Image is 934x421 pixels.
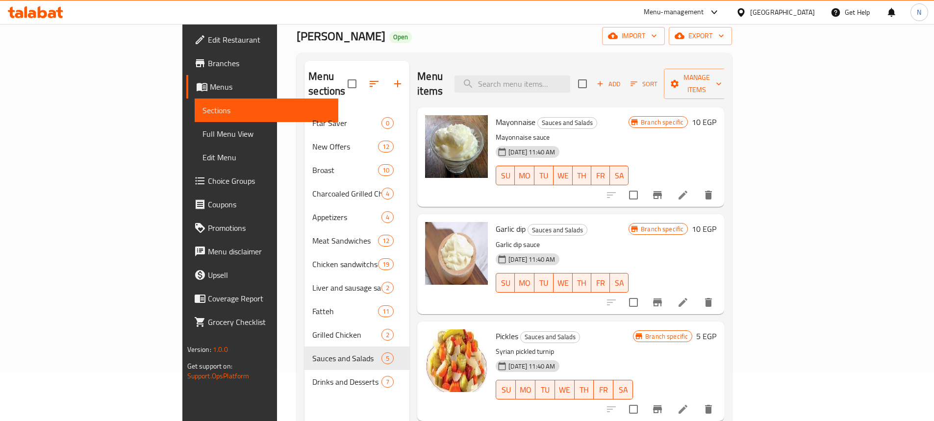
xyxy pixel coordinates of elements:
[202,151,330,163] span: Edit Menu
[579,383,590,397] span: TH
[614,169,625,183] span: SA
[692,222,716,236] h6: 10 EGP
[312,117,381,129] div: Ftar Saver
[379,260,393,269] span: 19
[595,78,622,90] span: Add
[304,111,409,135] div: Ftar Saver0
[304,370,409,394] div: Drinks and Desserts7
[520,331,580,343] div: Sauces and Salads
[554,166,573,185] button: WE
[594,380,613,399] button: FR
[521,331,580,343] span: Sauces and Salads
[614,276,625,290] span: SA
[538,276,549,290] span: TU
[304,107,409,397] nav: Menu sections
[623,292,644,313] span: Select to update
[595,276,606,290] span: FR
[312,352,381,364] span: Sauces and Salads
[515,273,534,293] button: MO
[496,166,515,185] button: SU
[208,269,330,281] span: Upsell
[505,362,559,371] span: [DATE] 11:40 AM
[598,383,609,397] span: FR
[557,276,569,290] span: WE
[312,164,378,176] span: Broast
[623,185,644,205] span: Select to update
[637,118,687,127] span: Branch specific
[646,183,669,207] button: Branch-specific-item
[304,229,409,252] div: Meat Sandwiches12
[304,135,409,158] div: New Offers12
[312,376,381,388] span: Drinks and Desserts
[573,273,591,293] button: TH
[382,213,393,222] span: 4
[537,117,597,129] div: Sauces and Salads
[312,211,381,223] span: Appetizers
[520,383,531,397] span: MO
[591,273,610,293] button: FR
[677,189,689,201] a: Edit menu item
[379,166,393,175] span: 10
[535,380,555,399] button: TU
[381,211,394,223] div: items
[186,169,338,193] a: Choice Groups
[425,222,488,285] img: Garlic dip
[577,276,587,290] span: TH
[195,122,338,146] a: Full Menu View
[593,76,624,92] button: Add
[516,380,535,399] button: MO
[382,283,393,293] span: 2
[312,329,381,341] div: Grilled Chicken
[602,27,665,45] button: import
[297,25,385,47] span: [PERSON_NAME]
[312,305,378,317] div: Fatteh
[628,76,660,92] button: Sort
[304,158,409,182] div: Broast10
[186,287,338,310] a: Coverage Report
[382,189,393,198] span: 4
[304,252,409,276] div: Chicken sandwitchs19
[379,142,393,151] span: 12
[381,329,394,341] div: items
[379,307,393,316] span: 11
[528,224,587,236] div: Sauces and Salads
[213,343,228,356] span: 1.0.0
[672,72,722,96] span: Manage items
[186,240,338,263] a: Menu disclaimer
[496,329,518,344] span: Pickles
[500,383,512,397] span: SU
[378,258,394,270] div: items
[208,316,330,328] span: Grocery Checklist
[641,332,692,341] span: Branch specific
[425,329,488,392] img: Pickles
[496,346,633,358] p: Syrian pickled turnip
[555,380,575,399] button: WE
[696,329,716,343] h6: 5 EGP
[505,255,559,264] span: [DATE] 11:40 AM
[637,224,687,234] span: Branch specific
[519,169,530,183] span: MO
[195,146,338,169] a: Edit Menu
[186,28,338,51] a: Edit Restaurant
[304,205,409,229] div: Appetizers4
[208,34,330,46] span: Edit Restaurant
[425,115,488,178] img: Mayonnaise
[312,258,378,270] span: Chicken sandwitchs
[538,169,549,183] span: TU
[539,383,551,397] span: TU
[187,360,232,372] span: Get support on:
[312,188,381,199] div: Charcoaled Grilled Chicken
[593,76,624,92] span: Add item
[381,117,394,129] div: items
[750,7,815,18] div: [GEOGRAPHIC_DATA]
[610,30,657,42] span: import
[378,235,394,247] div: items
[646,291,669,314] button: Branch-specific-item
[381,188,394,199] div: items
[208,246,330,257] span: Menu disclaimer
[534,273,553,293] button: TU
[500,276,511,290] span: SU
